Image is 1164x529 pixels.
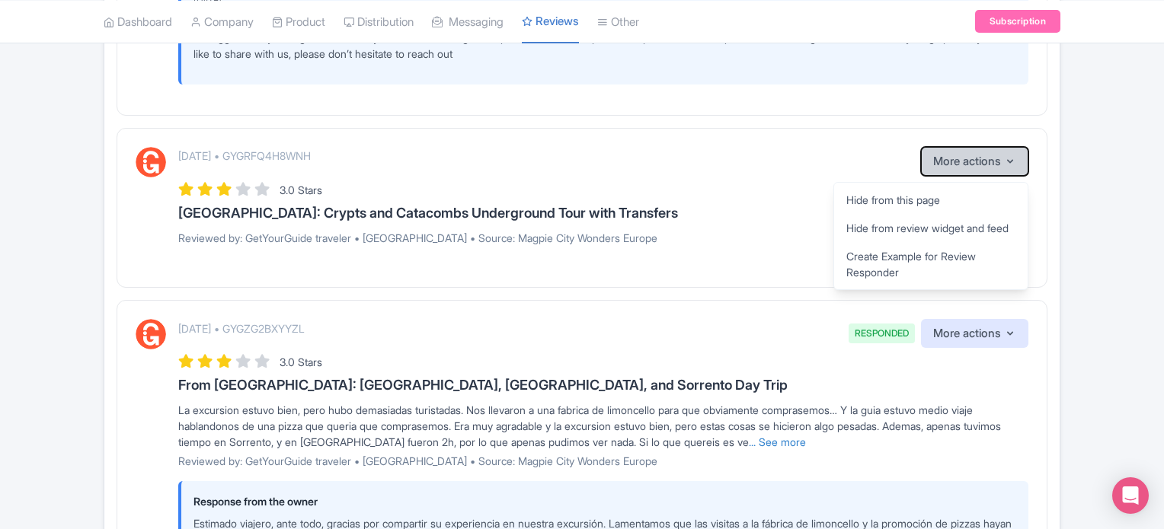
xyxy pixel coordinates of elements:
[849,323,915,343] span: RESPONDED
[432,1,504,43] a: Messaging
[921,319,1028,349] button: More actions
[104,1,172,43] a: Dashboard
[280,183,322,196] span: 3.0 Stars
[136,319,166,349] img: GetYourGuide Logo
[280,355,322,368] span: 3.0 Stars
[272,1,325,43] a: Product
[178,206,1028,221] h3: [GEOGRAPHIC_DATA]: Crypts and Catacombs Underground Tour with Transfers
[178,402,1028,450] div: La excursion estuvo bien, pero hubo demasiadas turistadas. Nos llevaron a una fabrica de limoncel...
[834,214,1028,242] a: Hide from review widget and feed
[834,186,1028,214] a: Hide from this page
[975,10,1060,33] a: Subscription
[178,230,1028,246] p: Reviewed by: GetYourGuide traveler • [GEOGRAPHIC_DATA] • Source: Magpie City Wonders Europe
[834,242,1028,286] a: Create Example for Review Responder
[749,435,806,448] a: ... See more
[1112,477,1149,514] div: Open Intercom Messenger
[344,1,414,43] a: Distribution
[178,378,1028,393] h3: From [GEOGRAPHIC_DATA]: [GEOGRAPHIC_DATA], [GEOGRAPHIC_DATA], and Sorrento Day Trip
[178,320,305,336] p: [DATE] • GYGZG2BXYYZL
[190,1,254,43] a: Company
[178,453,1028,469] p: Reviewed by: GetYourGuide traveler • [GEOGRAPHIC_DATA] • Source: Magpie City Wonders Europe
[597,1,639,43] a: Other
[178,148,311,164] p: [DATE] • GYGRFQ4H8WNH
[921,147,1028,177] button: More actions
[136,147,166,177] img: GetYourGuide Logo
[193,493,1016,509] p: Response from the owner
